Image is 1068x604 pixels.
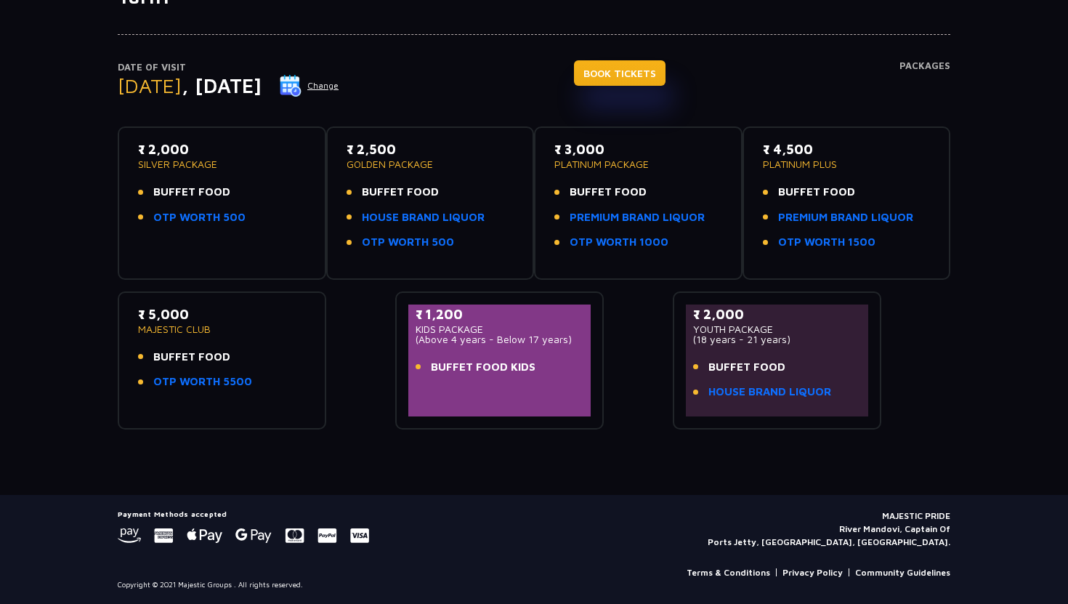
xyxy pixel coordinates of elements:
a: OTP WORTH 5500 [153,374,252,390]
p: (18 years - 21 years) [693,334,861,345]
p: YOUTH PACKAGE [693,324,861,334]
h5: Payment Methods accepted [118,510,369,518]
p: SILVER PACKAGE [138,159,306,169]
a: Terms & Conditions [687,566,770,579]
p: PLATINUM PACKAGE [554,159,722,169]
span: [DATE] [118,73,182,97]
a: HOUSE BRAND LIQUOR [708,384,831,400]
p: ₹ 4,500 [763,140,931,159]
p: Date of Visit [118,60,339,75]
p: ₹ 2,000 [693,305,861,324]
a: OTP WORTH 1500 [778,234,875,251]
p: Copyright © 2021 Majestic Groups . All rights reserved. [118,579,303,590]
a: HOUSE BRAND LIQUOR [362,209,485,226]
p: MAJESTIC CLUB [138,324,306,334]
a: Community Guidelines [855,566,950,579]
a: PREMIUM BRAND LIQUOR [570,209,705,226]
h4: Packages [899,60,950,113]
span: BUFFET FOOD [570,184,647,201]
p: GOLDEN PACKAGE [347,159,514,169]
p: ₹ 2,000 [138,140,306,159]
p: PLATINUM PLUS [763,159,931,169]
p: ₹ 1,200 [416,305,583,324]
span: BUFFET FOOD [362,184,439,201]
p: (Above 4 years - Below 17 years) [416,334,583,345]
span: BUFFET FOOD KIDS [431,359,535,376]
span: BUFFET FOOD [153,184,230,201]
p: ₹ 3,000 [554,140,722,159]
a: Privacy Policy [782,566,843,579]
p: MAJESTIC PRIDE River Mandovi, Captain Of Ports Jetty, [GEOGRAPHIC_DATA], [GEOGRAPHIC_DATA]. [708,510,950,549]
p: ₹ 5,000 [138,305,306,324]
span: , [DATE] [182,73,262,97]
a: BOOK TICKETS [574,60,666,86]
span: BUFFET FOOD [778,184,855,201]
button: Change [279,74,339,97]
p: ₹ 2,500 [347,140,514,159]
a: OTP WORTH 500 [153,209,246,226]
a: PREMIUM BRAND LIQUOR [778,209,913,226]
span: BUFFET FOOD [708,359,785,376]
p: KIDS PACKAGE [416,324,583,334]
a: OTP WORTH 1000 [570,234,668,251]
a: OTP WORTH 500 [362,234,454,251]
span: BUFFET FOOD [153,349,230,366]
